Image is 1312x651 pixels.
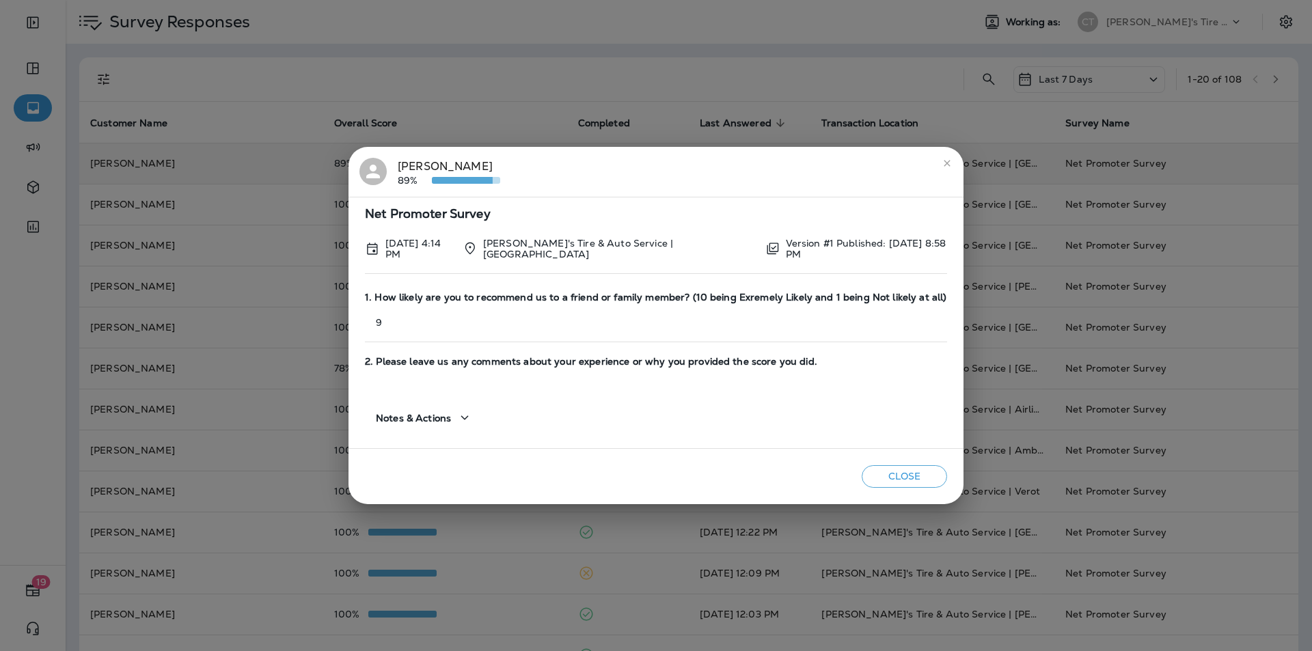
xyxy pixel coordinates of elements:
[365,398,484,437] button: Notes & Actions
[365,208,947,220] span: Net Promoter Survey
[398,158,500,186] div: [PERSON_NAME]
[365,292,947,303] span: 1. How likely are you to recommend us to a friend or family member? (10 being Exremely Likely and...
[936,152,958,174] button: close
[483,238,754,260] p: [PERSON_NAME]'s Tire & Auto Service | [GEOGRAPHIC_DATA]
[365,317,947,328] p: 9
[376,413,451,424] span: Notes & Actions
[398,175,432,186] p: 89%
[862,465,947,488] button: Close
[365,356,947,368] span: 2. Please leave us any comments about your experience or why you provided the score you did.
[786,238,947,260] p: Version #1 Published: [DATE] 8:58 PM
[385,238,452,260] p: Sep 10, 2025 4:14 PM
